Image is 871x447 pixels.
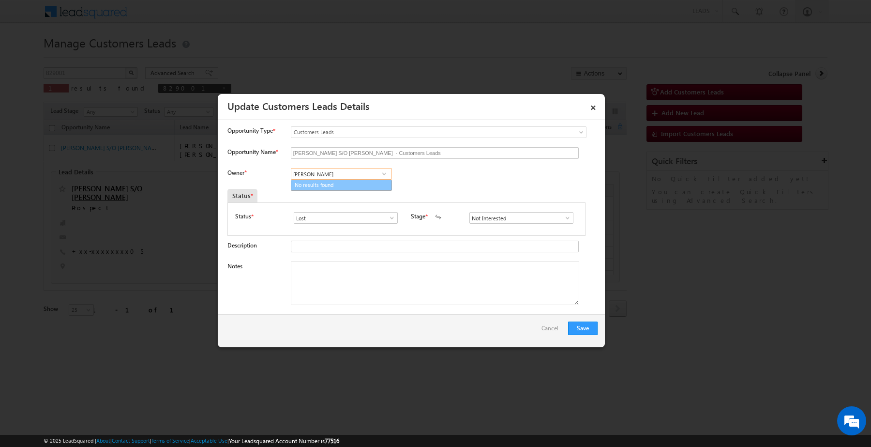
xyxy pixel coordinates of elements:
[291,168,392,180] input: Type to Search
[291,128,547,137] span: Customers Leads
[44,436,339,446] span: © 2025 LeadSquared | | | | |
[16,51,41,63] img: d_60004797649_company_0_60004797649
[112,437,150,444] a: Contact Support
[411,212,425,221] label: Stage
[325,437,339,445] span: 77516
[151,437,189,444] a: Terms of Service
[585,97,601,114] a: ×
[469,212,573,224] input: Type to Search
[13,90,177,290] textarea: Type your message and hit 'Enter'
[229,437,339,445] span: Your Leadsquared Account Number is
[191,437,227,444] a: Acceptable Use
[227,262,242,270] label: Notes
[559,213,571,223] a: Show All Items
[378,169,390,179] a: Show All Items
[541,322,563,340] a: Cancel
[227,99,370,112] a: Update Customers Leads Details
[294,212,398,224] input: Type to Search
[235,212,251,221] label: Status
[96,437,110,444] a: About
[291,180,392,191] a: No results found
[227,126,273,135] span: Opportunity Type
[159,5,182,28] div: Minimize live chat window
[291,126,586,138] a: Customers Leads
[383,213,395,223] a: Show All Items
[227,242,257,249] label: Description
[227,169,246,176] label: Owner
[50,51,163,63] div: Chat with us now
[227,189,257,202] div: Status
[568,322,598,335] button: Save
[227,148,278,155] label: Opportunity Name
[132,298,176,311] em: Start Chat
